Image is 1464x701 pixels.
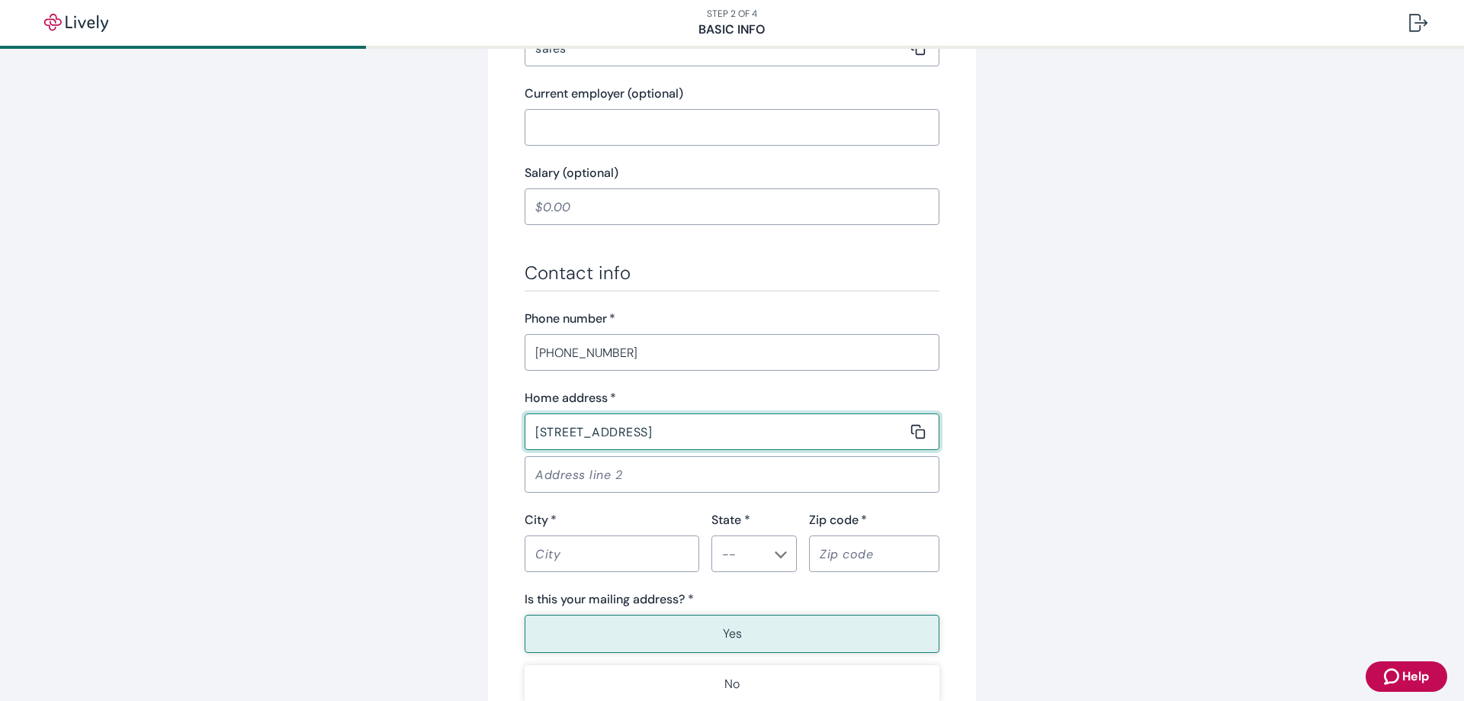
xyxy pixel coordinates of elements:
[809,539,929,569] input: Zip code
[809,511,867,529] label: Zip code
[907,421,929,442] button: Copy message content to clipboard
[711,511,750,529] label: State *
[1397,5,1440,41] button: Log out
[525,337,939,368] input: (555) 555-5555
[724,675,740,693] p: No
[910,424,926,439] svg: Copy to clipboard
[525,416,907,447] input: Address line 1
[1384,667,1402,686] svg: Zendesk support icon
[34,14,119,32] img: Lively
[525,590,694,609] label: Is this your mailing address? *
[525,511,557,529] label: City
[723,625,742,643] p: Yes
[525,262,939,285] h3: Contact info
[525,615,939,653] button: Yes
[525,310,615,328] label: Phone number
[525,191,939,222] input: $0.00
[525,459,939,490] input: Address line 2
[775,548,787,561] svg: Chevron icon
[1366,661,1447,692] button: Zendesk support iconHelp
[525,164,618,182] label: Salary (optional)
[525,539,689,569] input: City
[773,547,788,562] button: Open
[1402,667,1429,686] span: Help
[525,85,683,103] label: Current employer (optional)
[716,543,767,564] input: --
[525,389,616,407] label: Home address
